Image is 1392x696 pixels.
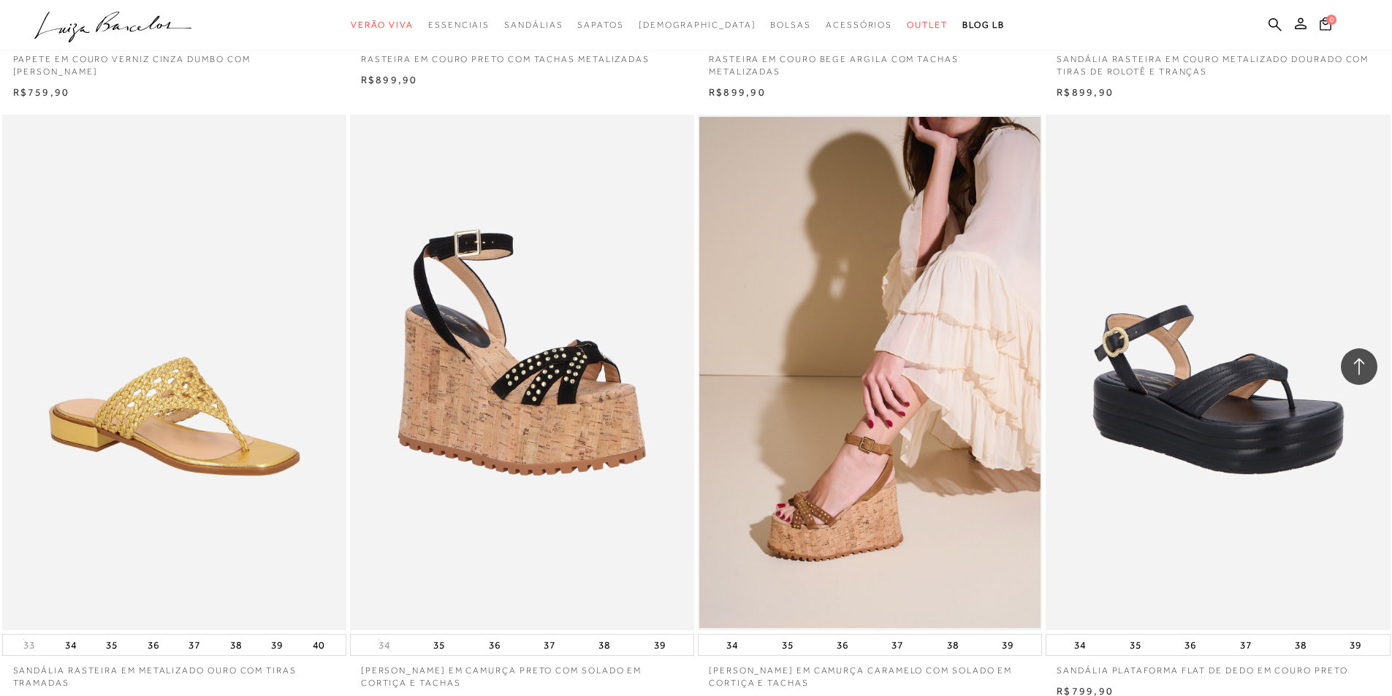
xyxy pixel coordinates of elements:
span: [DEMOGRAPHIC_DATA] [639,20,756,30]
button: 34 [374,638,395,652]
button: 34 [722,635,742,655]
button: 35 [102,635,122,655]
button: 39 [997,635,1018,655]
a: noSubCategoriesText [770,12,811,39]
button: 36 [1180,635,1201,655]
button: 38 [1290,635,1311,655]
button: 37 [1236,635,1256,655]
a: noSubCategoriesText [639,12,756,39]
a: noSubCategoriesText [351,12,414,39]
a: SANDÁLIA PLATAFORMA FLAT DE DEDO EM COURO PRETO [1046,656,1390,677]
img: SANDÁLIA PLATAFORMA FLAT DE DEDO EM COURO PRETO [1047,117,1388,629]
a: noSubCategoriesText [907,12,948,39]
a: SANDÁLIA RASTEIRA EM COURO METALIZADO DOURADO COM TIRAS DE ROLOTÊ E TRANÇAS [1046,45,1390,78]
a: noSubCategoriesText [428,12,490,39]
button: 39 [650,635,670,655]
button: 37 [887,635,908,655]
button: 35 [429,635,449,655]
img: SANDÁLIA ANABELA EM CAMURÇA PRETO COM SOLADO EM CORTIÇA E TACHAS [351,117,693,629]
button: 0 [1315,16,1336,36]
a: SANDÁLIA RASTEIRA EM METALIZADO OURO COM TIRAS TRAMADAS [2,656,346,689]
span: R$899,90 [1057,86,1114,98]
a: noSubCategoriesText [826,12,892,39]
a: noSubCategoriesText [577,12,623,39]
span: Acessórios [826,20,892,30]
a: PAPETE EM COURO VERNIZ CINZA DUMBO COM [PERSON_NAME] [2,45,346,78]
button: 36 [832,635,853,655]
button: 37 [184,635,205,655]
button: 38 [226,635,246,655]
span: R$899,90 [709,86,766,98]
button: 39 [1345,635,1366,655]
span: Essenciais [428,20,490,30]
button: 40 [308,635,329,655]
span: R$899,90 [361,74,418,85]
a: RASTEIRA EM COURO BEGE ARGILA COM TACHAS METALIZADAS [698,45,1042,78]
button: 38 [943,635,963,655]
a: noSubCategoriesText [504,12,563,39]
a: BLOG LB [962,12,1005,39]
button: 34 [1070,635,1090,655]
img: SANDÁLIA RASTEIRA EM METALIZADO OURO COM TIRAS TRAMADAS [4,117,345,629]
button: 36 [143,635,164,655]
button: 38 [594,635,615,655]
button: 35 [1125,635,1146,655]
button: 33 [19,638,39,652]
span: Bolsas [770,20,811,30]
span: Sandálias [504,20,563,30]
button: 39 [267,635,287,655]
a: [PERSON_NAME] EM CAMURÇA PRETO COM SOLADO EM CORTIÇA E TACHAS [350,656,694,689]
span: R$759,90 [13,86,70,98]
img: SANDÁLIA ANABELA EM CAMURÇA CARAMELO COM SOLADO EM CORTIÇA E TACHAS [699,117,1041,629]
button: 36 [484,635,505,655]
button: 37 [539,635,560,655]
span: Outlet [907,20,948,30]
span: 0 [1326,15,1336,25]
span: Verão Viva [351,20,414,30]
button: 34 [61,635,81,655]
a: RASTEIRA EM COURO PRETO COM TACHAS METALIZADAS [350,45,694,66]
button: 35 [777,635,798,655]
a: [PERSON_NAME] EM CAMURÇA CARAMELO COM SOLADO EM CORTIÇA E TACHAS [698,656,1042,689]
span: Sapatos [577,20,623,30]
span: BLOG LB [962,20,1005,30]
